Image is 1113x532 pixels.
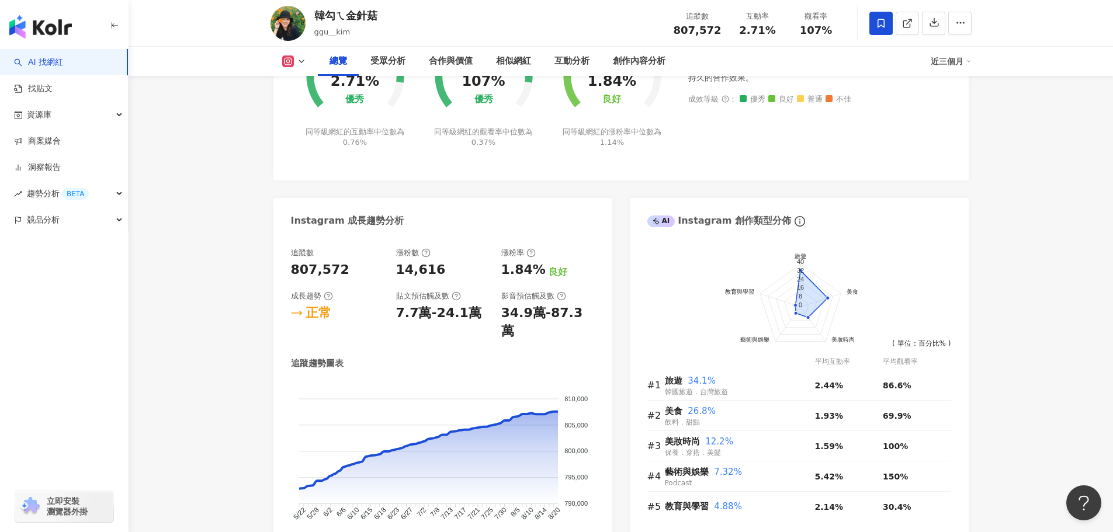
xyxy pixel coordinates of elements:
[1066,485,1101,520] iframe: Help Scout Beacon - Open
[794,11,838,22] div: 觀看率
[740,336,769,342] text: 藝術與娛樂
[588,74,636,90] div: 1.84%
[321,506,334,519] tspan: 6/2
[602,94,621,105] div: 良好
[429,54,473,68] div: 合作與價值
[674,11,722,22] div: 追蹤數
[665,436,700,447] span: 美妝時尚
[314,8,377,23] div: 韓勾ㄟ金針菇
[439,506,455,521] tspan: 7/13
[432,127,535,148] div: 同等級網紅的觀看率中位數為
[335,506,348,519] tspan: 6/6
[564,474,588,481] tspan: 795,000
[291,357,344,370] div: 追蹤趨勢圖表
[795,253,806,259] text: 旅遊
[501,261,546,279] div: 1.84%
[714,467,742,477] span: 7.32%
[27,180,89,207] span: 趨勢分析
[462,74,505,90] div: 107%
[9,15,72,39] img: logo
[27,102,51,128] span: 資源庫
[564,500,588,507] tspan: 790,000
[739,25,775,36] span: 2.71%
[14,135,61,147] a: 商案媒合
[665,467,709,477] span: 藝術與娛樂
[519,506,535,521] tspan: 8/10
[665,406,682,416] span: 美食
[564,395,588,402] tspan: 810,000
[343,138,367,147] span: 0.76%
[428,506,441,519] tspan: 7/8
[815,381,844,390] span: 2.44%
[345,94,364,105] div: 優秀
[386,506,401,521] tspan: 6/23
[815,411,844,420] span: 1.93%
[797,95,823,104] span: 普通
[501,304,595,340] div: 34.9萬-87.3萬
[14,57,63,68] a: searchAI 找網紅
[613,54,665,68] div: 創作內容分析
[740,95,765,104] span: 優秀
[501,248,536,258] div: 漲粉率
[474,94,493,105] div: 優秀
[883,381,911,390] span: 86.6%
[27,207,60,233] span: 競品分析
[831,336,854,342] text: 美妝時尚
[291,261,349,279] div: 807,572
[47,496,88,517] span: 立即安裝 瀏覽器外掛
[452,506,468,521] tspan: 7/17
[292,506,307,521] tspan: 5/22
[19,497,41,516] img: chrome extension
[359,506,375,521] tspan: 6/15
[796,258,803,265] text: 40
[736,11,780,22] div: 互動率
[665,479,692,487] span: Podcast
[471,138,495,147] span: 0.37%
[271,6,306,41] img: KOL Avatar
[647,499,665,514] div: #5
[665,501,709,512] span: 教育與學習
[396,248,431,258] div: 漲粉數
[501,291,566,301] div: 影音預估觸及數
[396,304,481,322] div: 7.7萬-24.1萬
[883,502,911,512] span: 30.4%
[665,375,682,386] span: 旅遊
[883,441,908,451] span: 100%
[714,501,742,512] span: 4.88%
[647,215,675,227] div: AI
[396,261,446,279] div: 14,616
[815,441,844,451] span: 1.59%
[815,502,844,512] span: 2.14%
[291,291,333,301] div: 成長趨勢
[647,469,665,484] div: #4
[883,472,908,481] span: 150%
[931,52,972,71] div: 近三個月
[561,127,663,148] div: 同等級網紅的漲粉率中位數為
[847,288,858,295] text: 美食
[815,356,883,367] div: 平均互動率
[62,188,89,200] div: BETA
[398,506,414,521] tspan: 6/27
[724,288,754,295] text: 教育與學習
[796,275,803,282] text: 24
[826,95,851,104] span: 不佳
[647,214,791,227] div: Instagram 創作類型分佈
[688,95,951,104] div: 成效等級 ：
[466,506,481,521] tspan: 7/21
[330,54,347,68] div: 總覽
[793,214,807,228] span: info-circle
[705,436,733,447] span: 12.2%
[291,248,314,258] div: 追蹤數
[493,506,508,521] tspan: 7/30
[800,25,833,36] span: 107%
[647,408,665,423] div: #2
[674,24,722,36] span: 807,572
[479,506,495,521] tspan: 7/25
[509,506,522,519] tspan: 8/5
[647,439,665,453] div: #3
[665,448,721,457] span: 保養．穿搭．美髮
[549,266,567,279] div: 良好
[688,375,716,386] span: 34.1%
[554,54,590,68] div: 互動分析
[14,162,61,173] a: 洞察報告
